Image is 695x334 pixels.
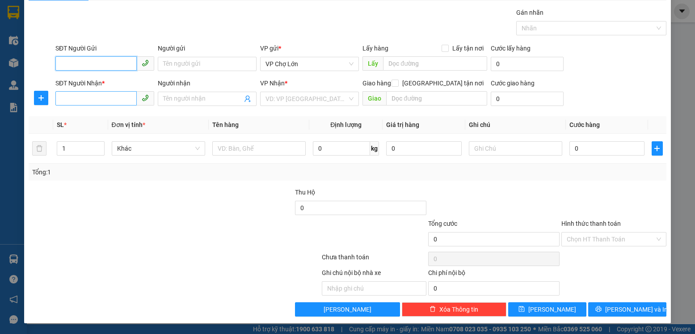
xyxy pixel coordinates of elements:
[516,9,543,16] label: Gán nhãn
[605,304,668,314] span: [PERSON_NAME] và In
[402,302,506,317] button: deleteXóa Thông tin
[439,304,478,314] span: Xóa Thông tin
[362,80,391,87] span: Giao hàng
[491,92,564,106] input: Cước giao hàng
[265,57,354,71] span: VP Chợ Lớn
[32,167,269,177] div: Tổng: 1
[158,43,257,53] div: Người gửi
[652,141,662,156] button: plus
[322,268,426,281] div: Ghi chú nội bộ nhà xe
[32,141,46,156] button: delete
[399,78,487,88] span: [GEOGRAPHIC_DATA] tận nơi
[561,220,621,227] label: Hình thức thanh toán
[588,302,666,317] button: printer[PERSON_NAME] và In
[386,91,487,106] input: Dọc đường
[55,78,154,88] div: SĐT Người Nhận
[595,306,602,313] span: printer
[449,43,487,53] span: Lấy tận nơi
[362,56,383,71] span: Lấy
[569,121,600,128] span: Cước hàng
[428,220,457,227] span: Tổng cước
[430,306,436,313] span: delete
[386,121,419,128] span: Giá trị hàng
[322,281,426,296] input: Nhập ghi chú
[295,302,400,317] button: [PERSON_NAME]
[260,80,285,87] span: VP Nhận
[528,304,576,314] span: [PERSON_NAME]
[491,57,564,71] input: Cước lấy hàng
[260,43,359,53] div: VP gửi
[295,189,315,196] span: Thu Hộ
[212,141,306,156] input: VD: Bàn, Ghế
[324,304,371,314] span: [PERSON_NAME]
[142,94,149,101] span: phone
[34,94,48,101] span: plus
[362,45,388,52] span: Lấy hàng
[491,80,535,87] label: Cước giao hàng
[112,121,145,128] span: Đơn vị tính
[508,302,586,317] button: save[PERSON_NAME]
[321,252,427,268] div: Chưa thanh toán
[362,91,386,106] span: Giao
[57,121,64,128] span: SL
[491,45,531,52] label: Cước lấy hàng
[117,142,200,155] span: Khác
[386,141,461,156] input: 0
[465,116,566,134] th: Ghi chú
[158,78,257,88] div: Người nhận
[244,95,251,102] span: user-add
[34,91,48,105] button: plus
[212,121,239,128] span: Tên hàng
[469,141,562,156] input: Ghi Chú
[383,56,487,71] input: Dọc đường
[330,121,362,128] span: Định lượng
[142,59,149,67] span: phone
[428,268,560,281] div: Chi phí nội bộ
[370,141,379,156] span: kg
[55,43,154,53] div: SĐT Người Gửi
[518,306,525,313] span: save
[652,145,662,152] span: plus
